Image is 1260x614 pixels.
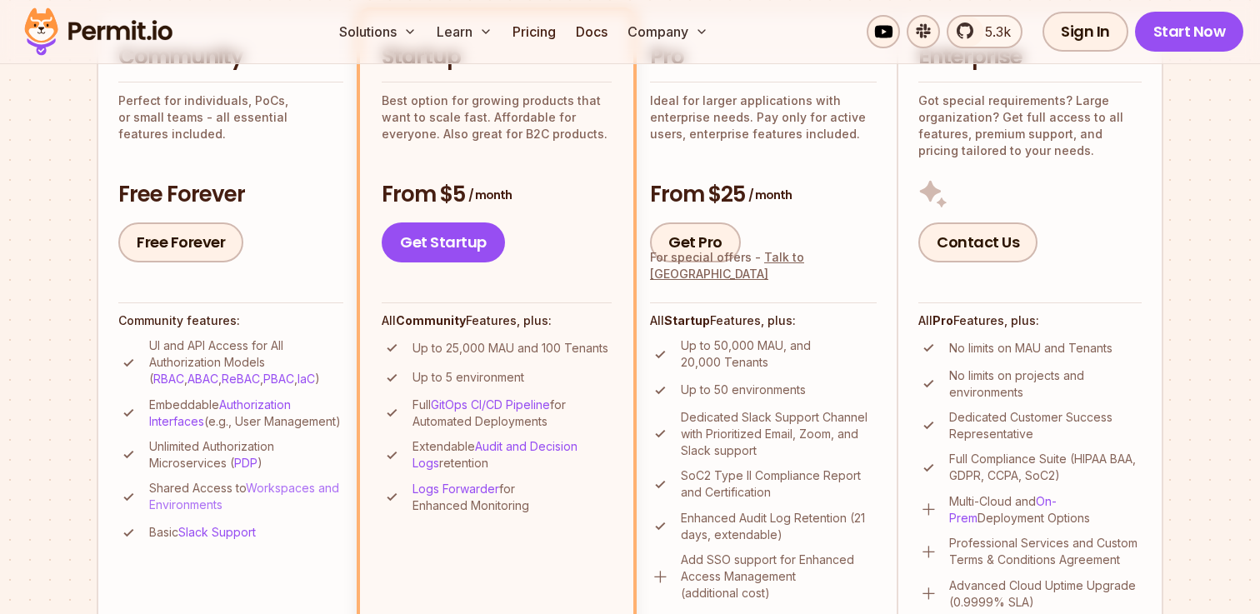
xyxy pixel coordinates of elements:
a: GitOps CI/CD Pipeline [431,397,550,412]
p: No limits on projects and environments [949,367,1142,401]
a: Contact Us [918,222,1037,262]
a: On-Prem [949,494,1057,525]
p: Advanced Cloud Uptime Upgrade (0.9999% SLA) [949,577,1142,611]
strong: Pro [932,313,953,327]
p: Embeddable (e.g., User Management) [149,397,343,430]
p: Shared Access to [149,480,343,513]
button: Solutions [332,15,423,48]
a: Logs Forwarder [412,482,499,496]
p: UI and API Access for All Authorization Models ( , , , , ) [149,337,343,387]
p: Dedicated Customer Success Representative [949,409,1142,442]
a: Free Forever [118,222,243,262]
a: Authorization Interfaces [149,397,291,428]
h4: All Features, plus: [918,312,1142,329]
p: Ideal for larger applications with enterprise needs. Pay only for active users, enterprise featur... [650,92,877,142]
p: Dedicated Slack Support Channel with Prioritized Email, Zoom, and Slack support [681,409,877,459]
a: ReBAC [222,372,260,386]
p: Up to 50,000 MAU, and 20,000 Tenants [681,337,877,371]
a: RBAC [153,372,184,386]
p: for Enhanced Monitoring [412,481,612,514]
p: No limits on MAU and Tenants [949,340,1112,357]
a: Start Now [1135,12,1244,52]
p: Enhanced Audit Log Retention (21 days, extendable) [681,510,877,543]
p: Up to 50 environments [681,382,806,398]
p: Basic [149,524,256,541]
h3: Free Forever [118,180,343,210]
p: Best option for growing products that want to scale fast. Affordable for everyone. Also great for... [382,92,612,142]
span: 5.3k [975,22,1011,42]
p: Perfect for individuals, PoCs, or small teams - all essential features included. [118,92,343,142]
button: Company [621,15,715,48]
strong: Community [396,313,466,327]
a: PDP [234,456,257,470]
div: For special offers - [650,249,877,282]
span: / month [748,187,792,203]
a: Slack Support [178,525,256,539]
a: IaC [297,372,315,386]
a: ABAC [187,372,218,386]
h4: All Features, plus: [382,312,612,329]
a: Get Pro [650,222,741,262]
h4: Community features: [118,312,343,329]
span: / month [468,187,512,203]
h3: From $5 [382,180,612,210]
a: Sign In [1042,12,1128,52]
p: Add SSO support for Enhanced Access Management (additional cost) [681,552,877,602]
p: Professional Services and Custom Terms & Conditions Agreement [949,535,1142,568]
a: Audit and Decision Logs [412,439,577,470]
img: Permit logo [17,3,180,60]
h3: From $25 [650,180,877,210]
strong: Startup [664,313,710,327]
h4: All Features, plus: [650,312,877,329]
a: 5.3k [947,15,1022,48]
p: Got special requirements? Large organization? Get full access to all features, premium support, a... [918,92,1142,159]
button: Learn [430,15,499,48]
a: Get Startup [382,222,505,262]
a: PBAC [263,372,294,386]
p: Up to 25,000 MAU and 100 Tenants [412,340,608,357]
p: SoC2 Type II Compliance Report and Certification [681,467,877,501]
p: Up to 5 environment [412,369,524,386]
p: Extendable retention [412,438,612,472]
a: Pricing [506,15,562,48]
a: Docs [569,15,614,48]
p: Full for Automated Deployments [412,397,612,430]
p: Multi-Cloud and Deployment Options [949,493,1142,527]
p: Unlimited Authorization Microservices ( ) [149,438,343,472]
p: Full Compliance Suite (HIPAA BAA, GDPR, CCPA, SoC2) [949,451,1142,484]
